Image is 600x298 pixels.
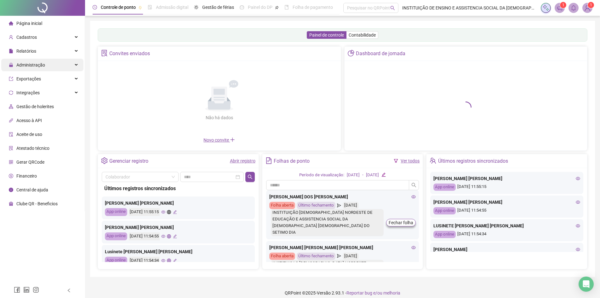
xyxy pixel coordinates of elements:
span: edit [173,210,177,214]
span: 1 [590,3,592,7]
div: [PERSON_NAME] [PERSON_NAME] [105,224,252,231]
span: eye [576,200,580,204]
span: audit [9,132,13,137]
span: left [67,288,71,293]
div: [DATE] [347,172,360,178]
span: Novo convite [203,137,235,143]
div: Lusinete [PERSON_NAME] [PERSON_NAME] [105,248,252,255]
span: home [9,21,13,26]
a: Ver todos [401,158,420,163]
div: [DATE] [366,172,379,178]
span: Administração [16,62,45,67]
span: solution [101,50,108,56]
sup: Atualize o seu contato no menu Meus Dados [588,2,594,8]
div: LUSINETE [PERSON_NAME] [PERSON_NAME] [433,222,580,229]
div: [DATE] [343,253,359,260]
span: Painel do DP [248,5,272,10]
div: - [362,172,363,178]
span: Folha de pagamento [293,5,333,10]
span: Integrações [16,90,40,95]
span: global [167,210,171,214]
div: App online [105,257,127,265]
span: file-text [266,157,272,164]
span: user-add [9,35,13,39]
span: loading [458,99,473,115]
span: Página inicial [16,21,42,26]
span: Acesso à API [16,118,42,123]
span: Fechar folha [389,219,413,226]
div: Folhas de ponto [274,156,310,167]
span: Admissão digital [156,5,188,10]
span: bell [571,5,576,11]
span: Contabilidade [349,32,376,38]
div: [PERSON_NAME] [PERSON_NAME] [PERSON_NAME] [269,244,416,251]
div: App online [433,231,456,238]
span: gift [9,202,13,206]
span: send [337,253,341,260]
span: pushpin [275,6,279,9]
span: filter [394,159,398,163]
div: Gerenciar registro [109,156,148,167]
div: Último fechamento [297,253,335,260]
span: eye [576,176,580,181]
span: lock [9,63,13,67]
img: sparkle-icon.fc2bf0ac1784a2077858766a79e2daf3.svg [542,4,549,11]
span: export [9,77,13,81]
div: Dashboard de jornada [356,48,405,59]
div: Período de visualização: [299,172,344,178]
a: Abrir registro [230,158,255,163]
span: pie-chart [348,50,354,56]
span: send [337,202,341,209]
div: [DATE] 11:54:34 [129,257,160,265]
div: App online [433,184,456,191]
div: Últimos registros sincronizados [438,156,508,167]
span: 1 [562,3,564,7]
span: Financeiro [16,173,37,178]
span: Painel de controle [309,32,344,38]
span: pushpin [138,6,142,9]
div: Open Intercom Messenger [579,277,594,292]
div: Convites enviados [109,48,150,59]
div: INSTITUIÇÃO [DEMOGRAPHIC_DATA] NORDESTE DE EDUCAÇÃO E ASSISTENCIA SOCIAL DA [DEMOGRAPHIC_DATA] [D... [271,209,384,236]
span: eye [161,234,165,238]
span: Clube QR - Beneficios [16,201,58,206]
span: Gerar QRCode [16,160,44,165]
div: [PERSON_NAME] [PERSON_NAME] [433,175,580,182]
div: Não há dados [190,114,248,121]
span: Exportações [16,76,41,81]
span: qrcode [9,160,13,164]
span: Relatórios [16,49,36,54]
div: [PERSON_NAME] [PERSON_NAME] [433,199,580,206]
span: eye [576,247,580,252]
span: Gestão de férias [202,5,234,10]
div: [PERSON_NAME] [433,246,580,253]
span: eye [411,195,416,199]
span: plus [230,137,235,142]
sup: 1 [560,2,566,8]
div: Folha aberta [269,202,295,209]
span: file [9,49,13,53]
span: global [167,259,171,263]
div: App online [105,208,127,216]
span: apartment [9,104,13,109]
span: edit [381,172,386,177]
span: Gestão de holerites [16,104,54,109]
span: solution [9,146,13,150]
span: INSTITUIÇÃO DE ENSINO E ASSISTENCIA SOCIAL DA [DEMOGRAPHIC_DATA] [402,4,537,11]
span: Reportar bug e/ou melhoria [346,290,400,295]
span: eye [161,210,165,214]
div: [PERSON_NAME] [PERSON_NAME] [105,200,252,207]
span: search [411,183,416,188]
span: sync [9,91,13,95]
div: Folha aberta [269,253,295,260]
span: notification [557,5,563,11]
div: Último fechamento [297,202,335,209]
div: App online [433,207,456,214]
div: [DATE] 11:54:55 [433,207,580,214]
span: edit [173,234,177,238]
div: [DATE] 11:54:34 [433,231,580,238]
div: [PERSON_NAME] DOS [PERSON_NAME] [269,193,416,200]
span: team [430,157,436,164]
span: eye [161,259,165,263]
span: linkedin [23,287,30,293]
